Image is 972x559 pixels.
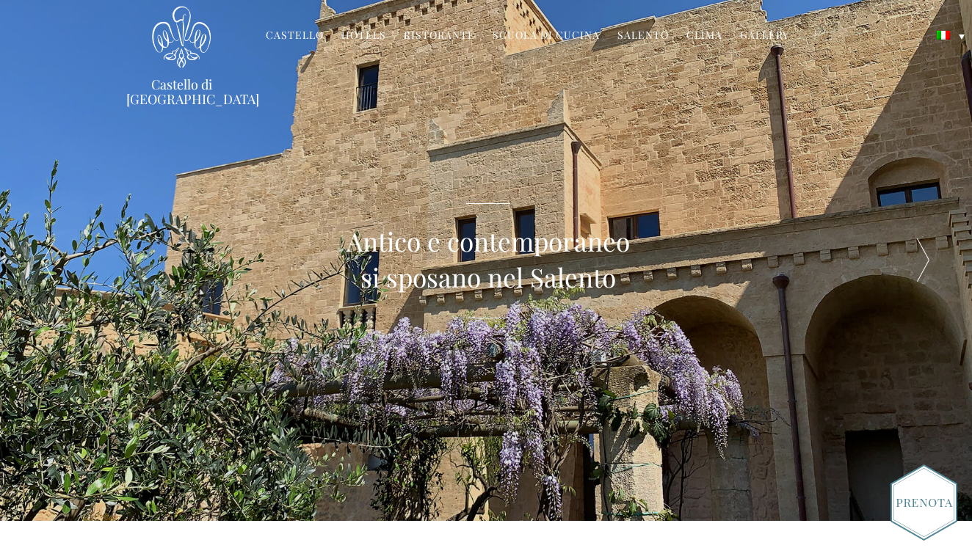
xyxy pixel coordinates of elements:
a: Clima [686,28,722,45]
a: Scuola di Cucina [493,28,600,45]
img: Book_Button_Italian.png [891,464,957,541]
a: Hotels [341,28,386,45]
img: Italiano [937,31,950,40]
a: Gallery [740,28,789,45]
img: Castello di Ugento [152,6,211,68]
a: Castello [266,28,324,45]
h2: Antico e contemporaneo si sposano nel Salento [347,223,630,296]
a: Castello di [GEOGRAPHIC_DATA] [126,77,236,106]
a: Salento [617,28,669,45]
a: Ristorante [404,28,475,45]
